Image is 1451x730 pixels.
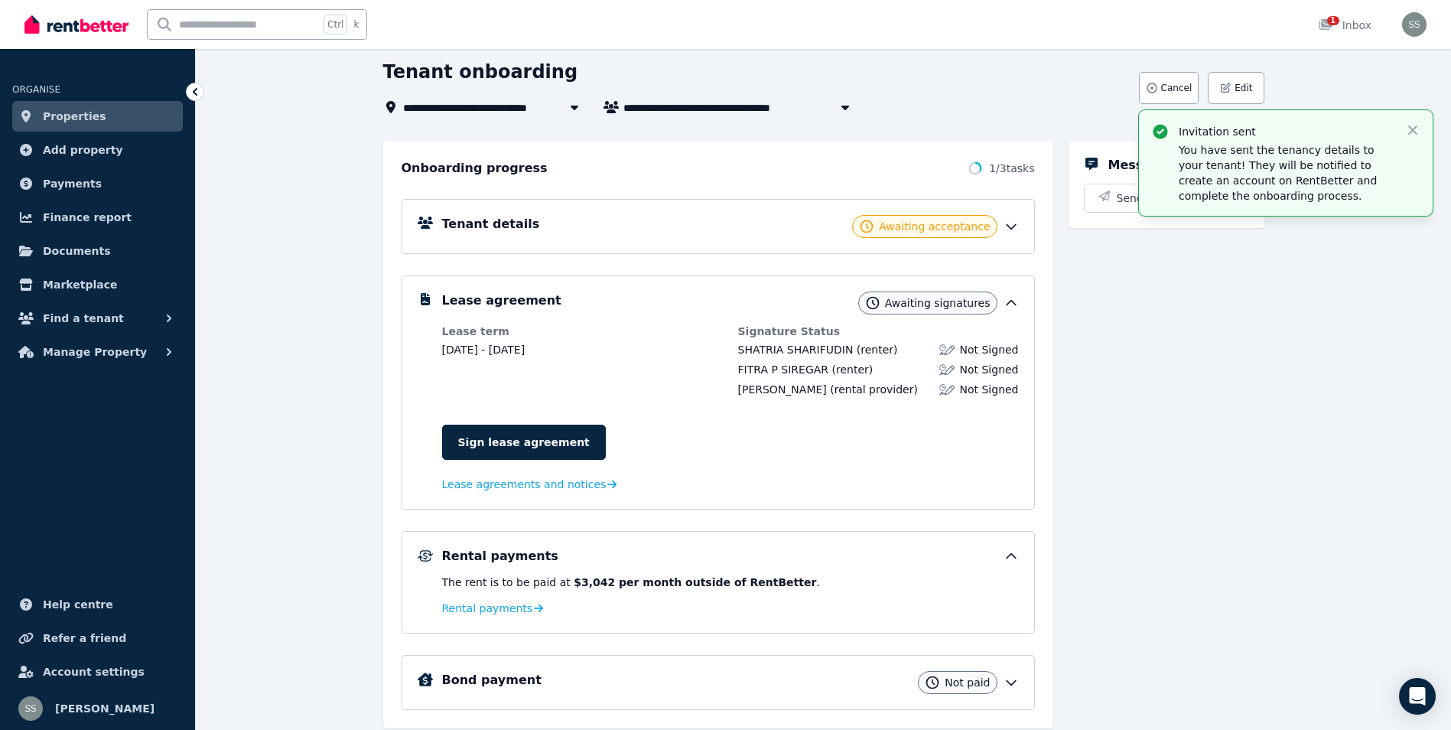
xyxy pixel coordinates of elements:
[1235,82,1252,94] span: Edit
[939,362,955,377] img: Lease not signed
[442,547,558,565] h5: Rental payments
[959,342,1018,357] span: Not Signed
[1399,678,1436,715] div: Open Intercom Messenger
[959,362,1018,377] span: Not Signed
[442,671,542,689] h5: Bond payment
[1402,12,1427,37] img: Sam Silvestro
[574,576,816,588] b: $3,042 per month outside of RentBetter
[1117,191,1196,206] span: Send message
[442,575,1019,590] p: The rent is to be paid at .
[1161,82,1192,94] span: Cancel
[738,382,918,397] div: (rental provider)
[442,292,561,310] h5: Lease agreement
[1139,72,1199,104] button: Cancel
[939,382,955,397] img: Lease not signed
[1179,124,1393,139] p: Invitation sent
[989,161,1034,176] span: 1 / 3 tasks
[43,663,145,681] span: Account settings
[738,342,898,357] div: (renter)
[945,675,990,690] span: Not paid
[43,343,147,361] span: Manage Property
[43,595,113,614] span: Help centre
[1179,142,1393,204] p: You have sent the tenancy details to your tenant! They will be notified to create an account on R...
[353,18,359,31] span: k
[402,159,548,178] h2: Onboarding progress
[12,337,183,367] button: Manage Property
[324,15,347,34] span: Ctrl
[738,383,827,396] span: [PERSON_NAME]
[418,550,433,562] img: Rental Payments
[12,657,183,687] a: Account settings
[55,699,155,718] span: [PERSON_NAME]
[939,342,955,357] img: Lease not signed
[442,342,723,357] dd: [DATE] - [DATE]
[1108,156,1176,174] h5: Messages
[959,382,1018,397] span: Not Signed
[18,696,43,721] img: Sam Silvestro
[442,601,544,616] a: Rental payments
[43,629,126,647] span: Refer a friend
[12,101,183,132] a: Properties
[738,344,854,356] span: SHATRIA SHARIFUDIN
[12,623,183,653] a: Refer a friend
[43,107,106,125] span: Properties
[879,219,990,234] span: Awaiting acceptance
[442,601,533,616] span: Rental payments
[24,13,129,36] img: RentBetter
[442,425,606,460] a: Sign lease agreement
[1208,72,1264,104] button: Edit
[738,362,874,377] div: (renter)
[1318,18,1371,33] div: Inbox
[1327,16,1339,25] span: 1
[442,324,723,339] dt: Lease term
[1085,184,1248,212] button: Send message
[43,208,132,226] span: Finance report
[12,269,183,300] a: Marketplace
[738,324,1019,339] dt: Signature Status
[885,295,991,311] span: Awaiting signatures
[12,135,183,165] a: Add property
[43,242,111,260] span: Documents
[43,275,117,294] span: Marketplace
[12,236,183,266] a: Documents
[442,215,540,233] h5: Tenant details
[442,477,617,492] a: Lease agreements and notices
[12,84,60,95] span: ORGANISE
[43,174,102,193] span: Payments
[12,202,183,233] a: Finance report
[12,303,183,334] button: Find a tenant
[12,589,183,620] a: Help centre
[12,168,183,199] a: Payments
[442,477,607,492] span: Lease agreements and notices
[383,60,578,84] h1: Tenant onboarding
[738,363,829,376] span: FITRA P SIREGAR
[43,309,124,328] span: Find a tenant
[43,141,123,159] span: Add property
[418,673,433,686] img: Bond Details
